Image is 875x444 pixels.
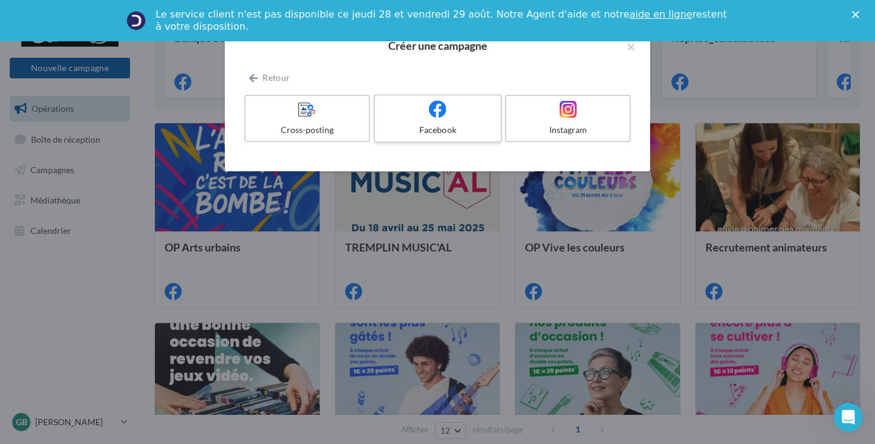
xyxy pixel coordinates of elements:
div: Fermer [852,11,864,18]
h2: Créer une campagne [244,40,631,51]
a: aide en ligne [630,9,692,20]
div: Facebook [380,124,495,136]
button: Retour [244,70,295,85]
div: Instagram [511,124,625,136]
div: Le service client n'est pas disponible ce jeudi 28 et vendredi 29 août. Notre Agent d'aide et not... [156,9,729,33]
iframe: Intercom live chat [834,403,863,432]
img: Profile image for Service-Client [126,11,146,30]
div: Cross-posting [250,124,364,136]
